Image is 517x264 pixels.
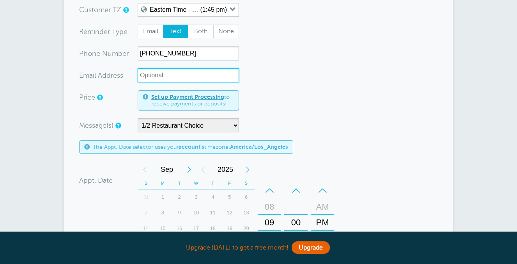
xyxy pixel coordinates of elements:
div: AM [313,199,332,215]
span: il Add [93,72,111,79]
div: 31 [138,189,154,205]
span: 2025 [210,162,241,177]
div: 8 [154,205,171,221]
div: 08 [260,199,279,215]
div: Next Year [241,162,255,177]
div: Friday, September 12 [221,205,238,221]
span: Ema [79,72,93,79]
label: Customer TZ [79,6,121,13]
label: Reminder Type [79,28,127,35]
div: Saturday, September 13 [238,205,255,221]
div: 6 [238,189,255,205]
label: (1:45 pm) [200,6,227,13]
span: None [214,25,239,38]
b: account's [179,144,204,150]
div: 14 [138,221,154,236]
div: mber [79,46,138,61]
label: Both [188,25,214,39]
th: W [188,177,205,189]
div: 00 [287,215,305,230]
div: 10 [188,205,205,221]
div: Previous Month [138,162,152,177]
div: 1 [154,189,171,205]
div: Sunday, September 14 [138,221,154,236]
span: Text [163,25,188,38]
span: Pho [79,50,92,57]
div: Saturday, September 6 [238,189,255,205]
a: Simple templates and custom messages will use the reminder schedule set under Settings > Reminder... [115,123,120,128]
label: Text [163,25,189,39]
div: Monday, September 15 [154,221,171,236]
div: Wednesday, September 10 [188,205,205,221]
div: 7 [138,205,154,221]
div: Tuesday, September 9 [171,205,188,221]
div: 17 [188,221,205,236]
div: 13 [238,205,255,221]
div: 4 [204,189,221,205]
div: Minutes [284,183,308,262]
div: 11 [204,205,221,221]
a: Upgrade [292,241,330,254]
div: Thursday, September 4 [204,189,221,205]
div: Upgrade [DATE] to get a free month! [64,239,453,256]
div: 9 [171,205,188,221]
label: Email [138,25,163,39]
div: Thursday, September 18 [204,221,221,236]
div: Sunday, August 31 [138,189,154,205]
div: Previous Year [196,162,210,177]
div: Wednesday, September 17 [188,221,205,236]
div: 5 [221,189,238,205]
div: Friday, September 5 [221,189,238,205]
th: F [221,177,238,189]
div: 16 [171,221,188,236]
th: S [238,177,255,189]
label: Price [79,94,95,101]
div: Next Month [182,162,196,177]
a: An optional price for the appointment. If you set a price, you can include a payment link in your... [97,95,102,100]
span: Email [138,25,163,38]
div: Tuesday, September 16 [171,221,188,236]
th: T [171,177,188,189]
div: 18 [204,221,221,236]
div: 10 [260,230,279,246]
button: Eastern Time - US & [GEOGRAPHIC_DATA] (1:45 pm) [138,3,239,17]
label: Message(s) [79,122,113,129]
div: 09 [260,215,279,230]
a: Set up Payment Processing [151,94,224,100]
span: The Appt. Date selector uses your timezone: [93,144,288,150]
label: Appt. Date [79,177,113,184]
div: 12 [221,205,238,221]
div: Sunday, September 7 [138,205,154,221]
div: Wednesday, September 3 [188,189,205,205]
div: Monday, September 8 [154,205,171,221]
div: 20 [238,221,255,236]
div: 19 [221,221,238,236]
th: M [154,177,171,189]
span: ne Nu [92,50,112,57]
div: Friday, September 19 [221,221,238,236]
label: None [213,25,239,39]
th: T [204,177,221,189]
div: PM [313,215,332,230]
div: Monday, September 1 [154,189,171,205]
div: Thursday, September 11 [204,205,221,221]
div: Saturday, September 20 [238,221,255,236]
input: Optional [138,68,239,82]
div: ress [79,68,138,82]
span: Both [188,25,213,38]
div: Hours [258,183,281,262]
label: Eastern Time - US & [GEOGRAPHIC_DATA] [150,6,198,13]
div: 2 [171,189,188,205]
div: 3 [188,189,205,205]
th: S [138,177,154,189]
div: Tuesday, September 2 [171,189,188,205]
div: 15 [287,230,305,246]
div: 15 [154,221,171,236]
a: Use this if the customer is in a different timezone than you are. It sets a local timezone for th... [123,7,128,12]
span: to receive payments or deposits! [151,94,234,107]
span: September [152,162,182,177]
b: America/Los_Angeles [230,144,288,150]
